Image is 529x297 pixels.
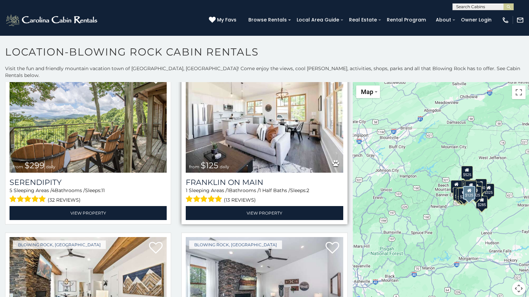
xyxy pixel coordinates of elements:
[512,282,526,295] button: Map camera controls
[475,179,486,192] div: $930
[346,15,380,25] a: Real Estate
[463,186,475,200] div: $125
[13,164,23,169] span: from
[516,16,524,24] img: mail-regular-white.png
[476,196,487,209] div: $285
[502,16,509,24] img: phone-regular-white.png
[5,13,99,27] img: White-1-2.png
[293,15,343,25] a: Local Area Guide
[10,187,167,204] div: Sleeping Areas / Bathrooms / Sleeps:
[10,67,167,173] a: Serendipity from $299 daily
[10,187,12,193] span: 5
[201,160,218,170] span: $125
[259,187,290,193] span: 1 Half Baths /
[453,187,465,200] div: $410
[52,187,55,193] span: 4
[186,187,187,193] span: 1
[101,187,105,193] span: 11
[13,240,106,249] a: Blowing Rock, [GEOGRAPHIC_DATA]
[220,164,229,169] span: daily
[48,196,81,204] span: (32 reviews)
[451,180,462,193] div: $400
[470,186,481,199] div: $325
[186,178,343,187] a: Franklin On Main
[465,181,477,194] div: $695
[209,16,238,24] a: My Favs
[217,16,236,24] span: My Favs
[456,188,467,201] div: $355
[10,206,167,220] a: View Property
[224,196,256,204] span: (13 reviews)
[463,180,475,193] div: $315
[512,85,526,99] button: Toggle fullscreen view
[453,187,464,200] div: $375
[46,164,55,169] span: daily
[356,85,380,98] button: Change map style
[186,187,343,204] div: Sleeping Areas / Bathrooms / Sleeps:
[458,188,469,201] div: $220
[326,241,339,255] a: Add to favorites
[186,67,343,173] img: Franklin On Main
[432,15,454,25] a: About
[461,166,473,179] div: $525
[471,182,482,195] div: $226
[307,187,309,193] span: 2
[149,241,163,255] a: Add to favorites
[361,88,373,95] span: Map
[24,160,45,170] span: $299
[483,184,494,197] div: $325
[186,206,343,220] a: View Property
[458,15,495,25] a: Owner Login
[189,240,282,249] a: Blowing Rock, [GEOGRAPHIC_DATA]
[10,67,167,173] img: Serendipity
[383,15,429,25] a: Rental Program
[245,15,290,25] a: Browse Rentals
[10,178,167,187] a: Serendipity
[189,164,199,169] span: from
[186,67,343,173] a: Franklin On Main from $125 daily
[227,187,229,193] span: 1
